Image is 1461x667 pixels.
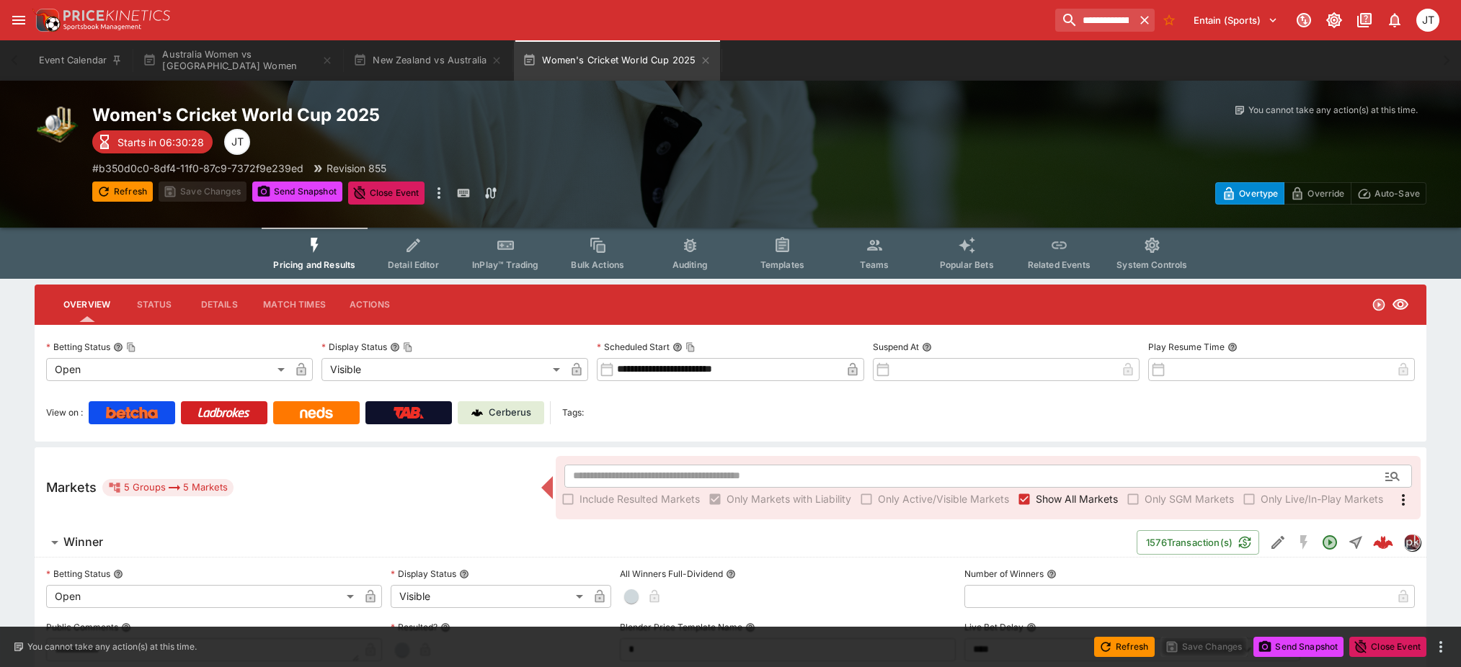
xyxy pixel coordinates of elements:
[1055,9,1134,32] input: search
[1369,528,1398,557] a: efec19ca-178d-49dd-924e-5b34bffc142d
[1392,296,1409,313] svg: Visible
[922,342,932,352] button: Suspend At
[1116,259,1187,270] span: System Controls
[562,401,584,424] label: Tags:
[1375,186,1420,201] p: Auto-Save
[1148,341,1225,353] p: Play Resume Time
[46,341,110,353] p: Betting Status
[46,401,83,424] label: View on :
[1248,104,1418,117] p: You cannot take any action(s) at this time.
[1307,186,1344,201] p: Override
[620,621,742,633] p: Blender Price Template Name
[620,568,723,580] p: All Winners Full-Dividend
[1382,7,1408,33] button: Notifications
[134,40,342,81] button: Australia Women vs [GEOGRAPHIC_DATA] Women
[252,182,342,202] button: Send Snapshot
[113,569,123,579] button: Betting Status
[1215,182,1284,205] button: Overtype
[1380,463,1406,489] button: Open
[1317,529,1343,555] button: Open
[1261,491,1383,506] span: Only Live/In-Play Markets
[30,40,131,81] button: Event Calendar
[92,182,153,202] button: Refresh
[1028,259,1091,270] span: Related Events
[1284,182,1351,205] button: Override
[1395,491,1412,509] svg: More
[1291,529,1317,555] button: SGM Disabled
[1351,182,1426,205] button: Auto-Save
[46,358,290,381] div: Open
[126,342,136,352] button: Copy To Clipboard
[391,621,438,633] p: Resulted?
[117,135,204,150] p: Starts in 06:30:28
[52,287,122,322] button: Overview
[337,287,402,322] button: Actions
[760,259,804,270] span: Templates
[489,406,531,420] p: Cerberus
[121,622,131,632] button: Public Comments
[1416,9,1439,32] div: Joshua Thomson
[940,259,994,270] span: Popular Bets
[108,479,228,496] div: 5 Groups 5 Markets
[1215,182,1426,205] div: Start From
[1265,529,1291,555] button: Edit Detail
[46,568,110,580] p: Betting Status
[672,342,683,352] button: Scheduled StartCopy To Clipboard
[1185,9,1287,32] button: Select Tenant
[197,407,250,418] img: Ladbrokes
[1036,491,1118,506] span: Show All Markets
[391,568,456,580] p: Display Status
[430,182,448,205] button: more
[459,569,469,579] button: Display Status
[1094,637,1155,657] button: Refresh
[727,491,851,506] span: Only Markets with Liability
[390,342,400,352] button: Display StatusCopy To Clipboard
[440,622,450,632] button: Resulted?
[113,342,123,352] button: Betting StatusCopy To Clipboard
[873,341,919,353] p: Suspend At
[1372,297,1386,312] svg: Open
[35,528,1137,557] button: Winner
[1227,342,1238,352] button: Play Resume Time
[32,6,61,35] img: PriceKinetics Logo
[1291,7,1317,33] button: Connected to PK
[1158,9,1181,32] button: No Bookmarks
[92,104,760,126] h2: Copy To Clipboard
[1321,534,1338,551] svg: Open
[1412,4,1444,36] button: Joshua Thomson
[321,341,387,353] p: Display Status
[1343,529,1369,555] button: Straight
[964,621,1023,633] p: Live Bet Delay
[1026,622,1036,632] button: Live Bet Delay
[403,342,413,352] button: Copy To Clipboard
[1351,7,1377,33] button: Documentation
[391,585,588,608] div: Visible
[300,407,332,418] img: Neds
[106,407,158,418] img: Betcha
[1404,534,1420,550] img: pricekinetics
[1047,569,1057,579] button: Number of Winners
[252,287,337,322] button: Match Times
[726,569,736,579] button: All Winners Full-Dividend
[187,287,252,322] button: Details
[6,7,32,33] button: open drawer
[327,161,386,176] p: Revision 855
[878,491,1009,506] span: Only Active/Visible Markets
[458,401,544,424] a: Cerberus
[321,358,565,381] div: Visible
[388,259,439,270] span: Detail Editor
[1373,532,1393,552] div: efec19ca-178d-49dd-924e-5b34bffc142d
[1349,637,1426,657] button: Close Event
[1403,534,1421,551] div: pricekinetics
[1432,638,1449,655] button: more
[579,491,700,506] span: Include Resulted Markets
[46,621,118,633] p: Public Comments
[860,259,889,270] span: Teams
[571,259,624,270] span: Bulk Actions
[745,622,755,632] button: Blender Price Template Name
[1373,532,1393,552] img: logo-cerberus--red.svg
[46,585,359,608] div: Open
[1137,530,1259,555] button: 1576Transaction(s)
[122,287,187,322] button: Status
[1321,7,1347,33] button: Toggle light/dark mode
